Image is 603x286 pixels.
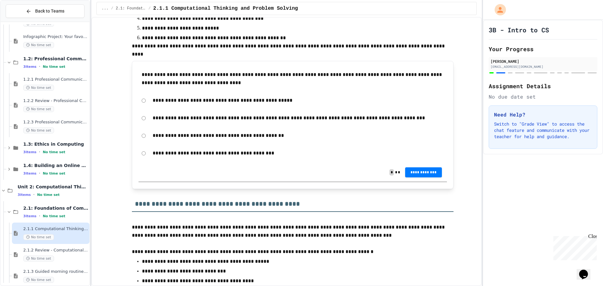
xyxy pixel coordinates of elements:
span: No time set [23,256,54,262]
span: 2.1: Foundations of Computational Thinking [23,205,88,211]
span: 1.2.1 Professional Communication [23,77,88,82]
span: • [39,213,40,219]
span: No time set [23,106,54,112]
span: 1.3: Ethics in Computing [23,141,88,147]
span: 3 items [23,214,36,218]
span: 1.2.2 Review - Professional Communication [23,98,88,104]
span: 2.1: Foundations of Computational Thinking [116,6,146,11]
span: • [33,192,35,197]
span: • [39,171,40,176]
h2: Your Progress [489,45,597,53]
span: No time set [23,234,54,240]
h1: 3B - Intro to CS [489,25,549,34]
span: No time set [43,171,65,175]
span: No time set [23,127,54,133]
span: No time set [37,193,60,197]
span: 3 items [18,193,31,197]
div: Chat with us now!Close [3,3,43,40]
span: 2.1.1 Computational Thinking and Problem Solving [23,226,88,232]
span: • [39,64,40,69]
span: Unit 2: Computational Thinking & Problem-Solving [18,184,88,190]
button: Back to Teams [6,4,84,18]
span: 3 items [23,65,36,69]
span: 2.1.2 Review - Computational Thinking and Problem Solving [23,248,88,253]
div: No due date set [489,93,597,100]
h3: Need Help? [494,111,592,118]
span: No time set [43,65,65,69]
span: 3 items [23,171,36,175]
span: 3 items [23,150,36,154]
iframe: chat widget [551,234,597,260]
span: Infographic Project: Your favorite CS [23,34,88,40]
div: [PERSON_NAME] [491,58,595,64]
span: No time set [23,277,54,283]
span: No time set [43,150,65,154]
span: ... [102,6,109,11]
span: • [39,149,40,154]
div: [EMAIL_ADDRESS][DOMAIN_NAME] [491,64,595,69]
span: No time set [43,214,65,218]
span: No time set [23,85,54,91]
span: 1.2.3 Professional Communication Challenge [23,120,88,125]
span: 1.4: Building an Online Presence [23,163,88,168]
div: My Account [488,3,508,17]
span: 1.2: Professional Communication [23,56,88,62]
span: Back to Teams [35,8,64,14]
span: 2.1.1 Computational Thinking and Problem Solving [153,5,298,12]
span: / [111,6,113,11]
span: No time set [23,42,54,48]
p: Switch to "Grade View" to access the chat feature and communicate with your teacher for help and ... [494,121,592,140]
span: / [149,6,151,11]
h2: Assignment Details [489,82,597,90]
span: 2.1.3 Guided morning routine flowchart [23,269,88,274]
iframe: chat widget [577,261,597,280]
